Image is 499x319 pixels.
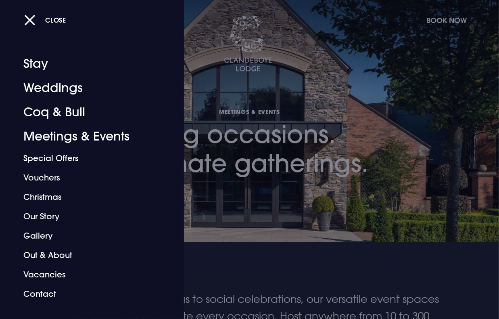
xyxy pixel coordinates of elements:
a: Vouchers [23,168,150,187]
a: Out & About [23,246,150,265]
a: Vacancies [23,265,150,284]
a: Our Story [23,207,150,226]
a: Contact [23,284,150,304]
a: Weddings [23,76,150,100]
button: Close [24,12,66,28]
a: Coq & Bull [23,100,150,124]
span: Close [45,16,66,24]
a: Christmas [23,187,150,207]
a: Gallery [23,226,150,246]
a: Stay [23,52,150,76]
a: Special Offers [23,149,150,168]
a: Meetings & Events [23,124,150,149]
